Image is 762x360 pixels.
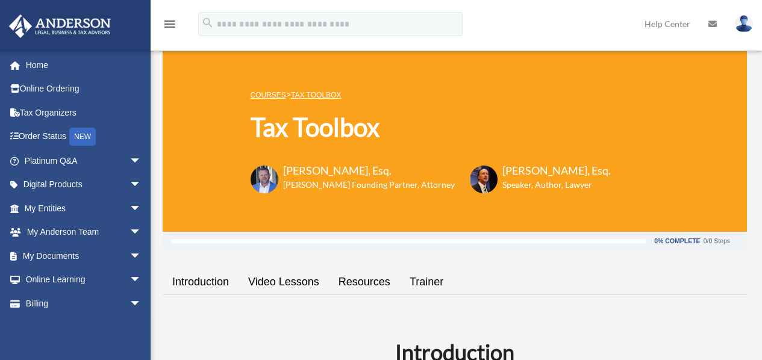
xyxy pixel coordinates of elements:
a: Tax Toolbox [291,91,341,99]
div: NEW [69,128,96,146]
img: Scott-Estill-Headshot.png [470,166,498,193]
a: Events Calendar [8,315,160,340]
a: Billingarrow_drop_down [8,291,160,315]
span: arrow_drop_down [130,196,154,221]
h1: Tax Toolbox [251,110,611,145]
a: My Entitiesarrow_drop_down [8,196,160,220]
a: Home [8,53,160,77]
p: > [251,87,611,102]
h6: [PERSON_NAME] Founding Partner, Attorney [283,179,455,191]
a: Online Ordering [8,77,160,101]
span: arrow_drop_down [130,244,154,268]
a: Platinum Q&Aarrow_drop_down [8,149,160,173]
span: arrow_drop_down [130,173,154,197]
div: 0/0 Steps [704,238,730,244]
a: Trainer [400,265,453,299]
a: My Anderson Teamarrow_drop_down [8,220,160,244]
span: arrow_drop_down [130,220,154,245]
img: Anderson Advisors Platinum Portal [5,14,114,38]
h3: [PERSON_NAME], Esq. [283,163,455,178]
i: menu [163,17,177,31]
span: arrow_drop_down [130,268,154,293]
a: Tax Organizers [8,101,160,125]
h3: [PERSON_NAME], Esq. [502,163,611,178]
a: Resources [329,265,400,299]
i: search [201,16,214,29]
img: User Pic [735,15,753,33]
a: Online Learningarrow_drop_down [8,268,160,292]
span: arrow_drop_down [130,291,154,316]
a: Video Lessons [239,265,329,299]
span: arrow_drop_down [130,149,154,173]
a: Digital Productsarrow_drop_down [8,173,160,197]
h6: Speaker, Author, Lawyer [502,179,596,191]
div: 0% Complete [654,238,700,244]
a: Order StatusNEW [8,125,160,149]
a: Introduction [163,265,239,299]
img: Toby-circle-head.png [251,166,278,193]
a: menu [163,21,177,31]
a: My Documentsarrow_drop_down [8,244,160,268]
a: COURSES [251,91,286,99]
